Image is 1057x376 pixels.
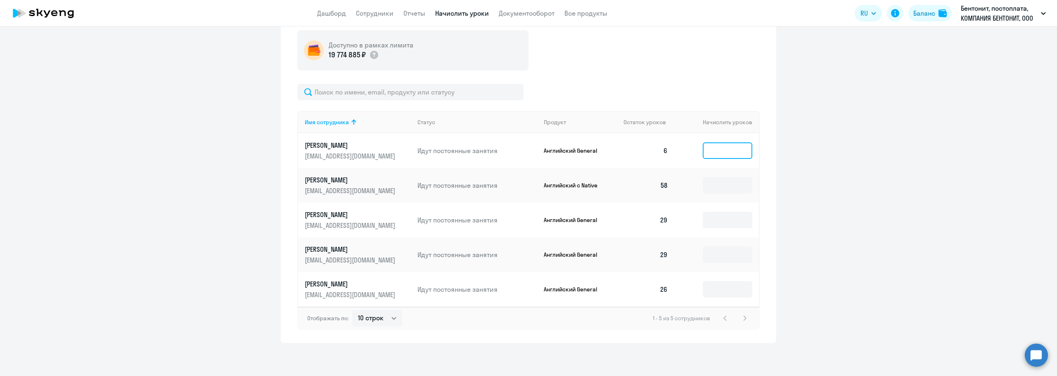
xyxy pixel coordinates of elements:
p: [EMAIL_ADDRESS][DOMAIN_NAME] [305,186,397,195]
a: [PERSON_NAME][EMAIL_ADDRESS][DOMAIN_NAME] [305,175,411,195]
div: Баланс [913,8,935,18]
p: Идут постоянные занятия [417,215,537,225]
a: [PERSON_NAME][EMAIL_ADDRESS][DOMAIN_NAME] [305,279,411,299]
p: Идут постоянные занятия [417,285,537,294]
button: Балансbalance [908,5,952,21]
span: RU [860,8,868,18]
p: Английский с Native [544,182,606,189]
div: Статус [417,118,537,126]
button: Бентонит, постоплата, КОМПАНИЯ БЕНТОНИТ, ООО [957,3,1050,23]
a: Документооборот [499,9,555,17]
p: [EMAIL_ADDRESS][DOMAIN_NAME] [305,255,397,265]
th: Начислить уроков [675,111,759,133]
p: Английский General [544,216,606,224]
img: balance [939,9,947,17]
div: Статус [417,118,435,126]
a: Все продукты [564,9,607,17]
a: Отчеты [403,9,425,17]
div: Продукт [544,118,566,126]
span: 1 - 5 из 5 сотрудников [653,315,710,322]
p: Идут постоянные занятия [417,146,537,155]
a: Начислить уроки [435,9,489,17]
a: [PERSON_NAME][EMAIL_ADDRESS][DOMAIN_NAME] [305,210,411,230]
div: Продукт [544,118,617,126]
td: 26 [617,272,675,307]
td: 29 [617,237,675,272]
td: 58 [617,168,675,203]
div: Имя сотрудника [305,118,349,126]
p: Идут постоянные занятия [417,250,537,259]
p: Бентонит, постоплата, КОМПАНИЯ БЕНТОНИТ, ООО [961,3,1038,23]
p: Английский General [544,251,606,258]
p: [PERSON_NAME] [305,210,397,219]
td: 6 [617,133,675,168]
p: Английский General [544,147,606,154]
p: [EMAIL_ADDRESS][DOMAIN_NAME] [305,290,397,299]
a: Сотрудники [356,9,393,17]
td: 29 [617,203,675,237]
h5: Доступно в рамках лимита [329,40,413,50]
input: Поиск по имени, email, продукту или статусу [297,84,524,100]
span: Отображать по: [307,315,349,322]
a: [PERSON_NAME][EMAIL_ADDRESS][DOMAIN_NAME] [305,245,411,265]
div: Остаток уроков [623,118,675,126]
p: [PERSON_NAME] [305,245,397,254]
img: wallet-circle.png [304,40,324,60]
p: Английский General [544,286,606,293]
p: [PERSON_NAME] [305,175,397,184]
p: [PERSON_NAME] [305,141,397,150]
div: Имя сотрудника [305,118,411,126]
a: [PERSON_NAME][EMAIL_ADDRESS][DOMAIN_NAME] [305,141,411,161]
p: [EMAIL_ADDRESS][DOMAIN_NAME] [305,221,397,230]
p: Идут постоянные занятия [417,181,537,190]
p: [EMAIL_ADDRESS][DOMAIN_NAME] [305,151,397,161]
p: [PERSON_NAME] [305,279,397,289]
button: RU [855,5,882,21]
p: 19 774 885 ₽ [329,50,366,60]
span: Остаток уроков [623,118,666,126]
a: Дашборд [317,9,346,17]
